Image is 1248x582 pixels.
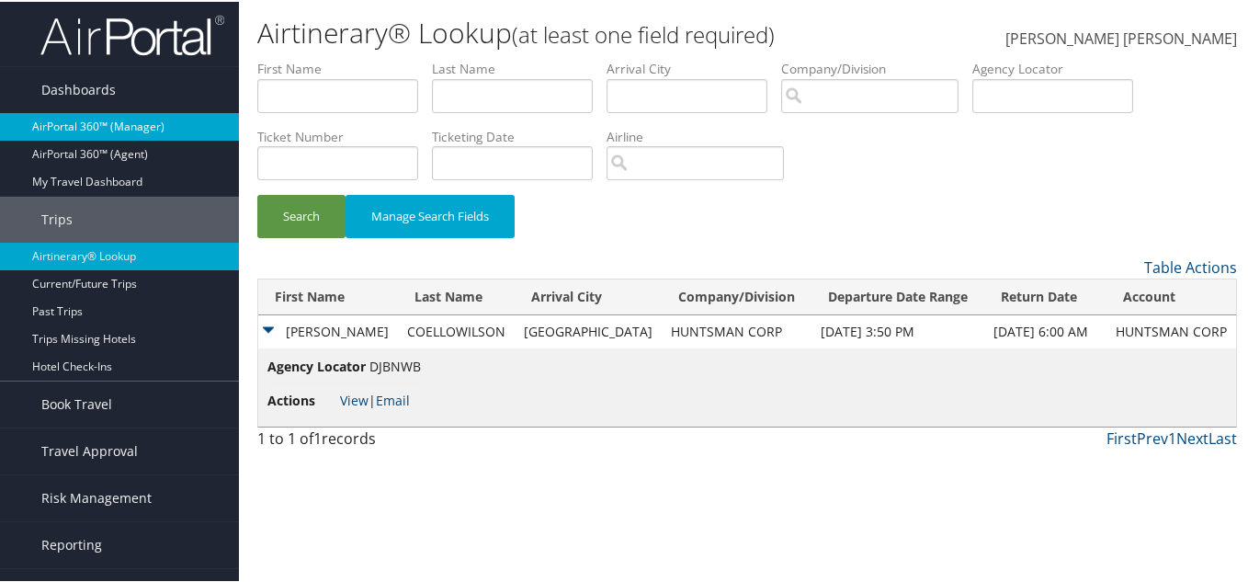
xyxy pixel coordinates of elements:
img: airportal-logo.png [40,12,224,55]
span: Reporting [41,520,102,566]
a: Prev [1137,427,1168,447]
button: Search [257,193,346,236]
th: Departure Date Range: activate to sort column descending [811,278,984,314]
th: Last Name: activate to sort column ascending [398,278,515,314]
th: Return Date: activate to sort column ascending [984,278,1106,314]
button: Manage Search Fields [346,193,515,236]
div: 1 to 1 of records [257,426,482,457]
td: HUNTSMAN CORP [662,314,811,347]
th: First Name: activate to sort column ascending [258,278,398,314]
a: Last [1208,427,1237,447]
a: Email [376,390,410,407]
a: Next [1176,427,1208,447]
span: | [340,390,410,407]
span: Dashboards [41,65,116,111]
span: Agency Locator [267,355,366,375]
a: Table Actions [1144,256,1237,276]
td: [DATE] 6:00 AM [984,314,1106,347]
label: Airline [607,126,798,144]
a: View [340,390,369,407]
span: Actions [267,389,336,409]
small: (at least one field required) [512,17,775,48]
a: First [1106,427,1137,447]
label: Ticketing Date [432,126,607,144]
td: [GEOGRAPHIC_DATA] [515,314,662,347]
a: [PERSON_NAME] [PERSON_NAME] [1005,9,1237,66]
th: Company/Division [662,278,811,314]
span: Risk Management [41,474,152,519]
span: DJBNWB [369,356,421,373]
label: Last Name [432,58,607,76]
span: 1 [313,427,322,447]
h1: Airtinerary® Lookup [257,12,911,51]
td: [PERSON_NAME] [258,314,398,347]
span: [PERSON_NAME] [PERSON_NAME] [1005,27,1237,47]
a: 1 [1168,427,1176,447]
label: Ticket Number [257,126,432,144]
label: First Name [257,58,432,76]
label: Agency Locator [972,58,1147,76]
label: Arrival City [607,58,781,76]
label: Company/Division [781,58,972,76]
td: [DATE] 3:50 PM [811,314,984,347]
td: HUNTSMAN CORP [1106,314,1236,347]
th: Account: activate to sort column ascending [1106,278,1236,314]
span: Travel Approval [41,427,138,473]
th: Arrival City: activate to sort column ascending [515,278,662,314]
td: COELLOWILSON [398,314,515,347]
span: Book Travel [41,380,112,426]
span: Trips [41,195,73,241]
